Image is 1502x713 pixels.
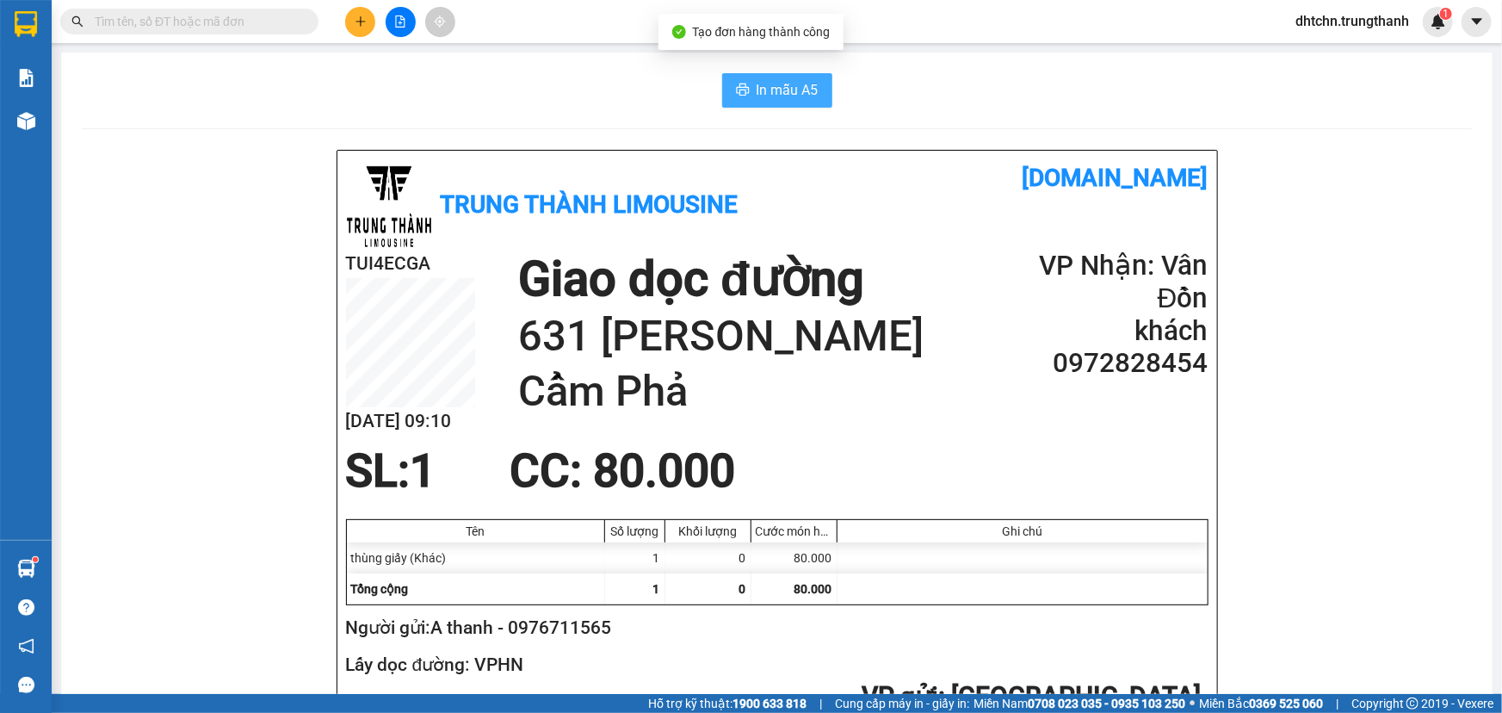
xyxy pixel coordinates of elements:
div: thùng giấy (Khác) [347,542,605,573]
button: printerIn mẫu A5 [722,73,832,108]
span: 0 [739,582,746,596]
span: notification [18,638,34,654]
span: Tổng cộng [351,582,409,596]
sup: 1 [1440,8,1452,20]
img: logo-vxr [15,11,37,37]
span: search [71,15,83,28]
button: caret-down [1462,7,1492,37]
span: ⚪️ [1190,700,1195,707]
span: question-circle [18,599,34,616]
span: Tạo đơn hàng thành công [693,25,831,39]
div: 0 [665,542,751,573]
div: 1 [605,542,665,573]
img: warehouse-icon [17,112,35,130]
button: file-add [386,7,416,37]
span: message [18,677,34,693]
div: 80.000 [751,542,838,573]
span: check-circle [672,25,686,39]
strong: 0369 525 060 [1249,697,1323,710]
span: caret-down [1469,14,1485,29]
span: 1 [411,444,436,498]
span: 1 [653,582,660,596]
span: aim [434,15,446,28]
span: copyright [1406,697,1419,710]
div: Số lượng [609,524,660,538]
span: file-add [394,15,406,28]
span: Miền Bắc [1199,694,1323,713]
strong: 1900 633 818 [732,697,807,710]
span: SL: [346,444,411,498]
span: 1 [1443,8,1449,20]
span: dhtchn.trungthanh [1282,10,1423,32]
span: plus [355,15,367,28]
h2: Lấy dọc đường: VPHN [346,651,1202,679]
h2: khách [1001,315,1208,348]
span: | [1336,694,1338,713]
h1: 631 [PERSON_NAME] Cẩm Phả [518,309,1001,418]
div: CC : 80.000 [499,445,745,497]
b: Trung Thành Limousine [441,190,739,219]
div: Cước món hàng [756,524,832,538]
button: aim [425,7,455,37]
span: Miền Nam [974,694,1185,713]
h2: VP Nhận: Vân Đồn [1001,250,1208,315]
span: Cung cấp máy in - giấy in: [835,694,969,713]
sup: 1 [33,557,38,562]
span: 80.000 [794,582,832,596]
h2: [DATE] 09:10 [346,407,475,436]
button: plus [345,7,375,37]
img: solution-icon [17,69,35,87]
span: | [819,694,822,713]
div: Tên [351,524,600,538]
img: logo.jpg [346,164,432,250]
span: In mẫu A5 [757,79,819,101]
span: Hỗ trợ kỹ thuật: [648,694,807,713]
div: Khối lượng [670,524,746,538]
h2: 0972828454 [1001,347,1208,380]
img: warehouse-icon [17,560,35,578]
h1: Giao dọc đường [518,250,1001,309]
input: Tìm tên, số ĐT hoặc mã đơn [95,12,298,31]
img: icon-new-feature [1431,14,1446,29]
h2: TUI4ECGA [346,250,475,278]
span: printer [736,83,750,99]
h2: Người gửi: A thanh - 0976711565 [346,614,1202,642]
span: VP gửi [862,681,939,711]
strong: 0708 023 035 - 0935 103 250 [1028,697,1185,710]
div: Ghi chú [842,524,1203,538]
b: [DOMAIN_NAME] [1023,164,1208,192]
